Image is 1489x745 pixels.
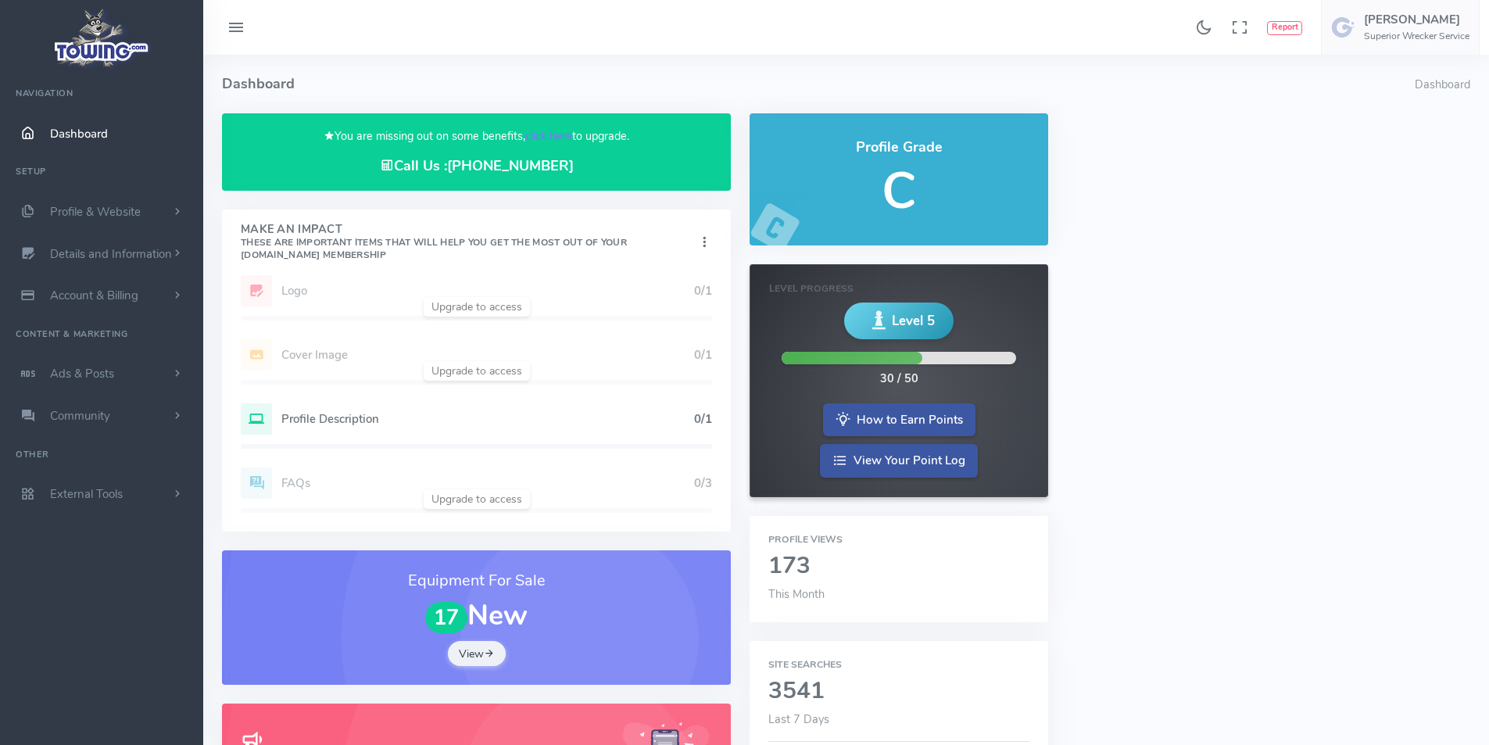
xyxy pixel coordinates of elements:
span: Community [50,408,110,424]
h4: Profile Grade [768,140,1029,156]
span: Profile & Website [50,204,141,220]
h4: Dashboard [222,55,1415,113]
a: View Your Point Log [820,444,978,478]
img: logo [49,5,155,71]
span: Level 5 [892,311,935,331]
a: click here [525,128,572,144]
button: Report [1267,21,1302,35]
a: How to Earn Points [823,403,975,437]
h3: Equipment For Sale [241,569,712,593]
div: 30 / 50 [880,371,918,388]
span: Details and Information [50,246,172,262]
h6: Level Progress [769,284,1028,294]
h5: Profile Description [281,413,694,425]
a: View [448,641,506,666]
h2: 3541 [768,679,1029,704]
h6: Site Searches [768,660,1029,670]
h6: Profile Views [768,535,1029,545]
h5: [PERSON_NAME] [1364,13,1469,26]
h6: Superior Wrecker Service [1364,31,1469,41]
small: These are important items that will help you get the most out of your [DOMAIN_NAME] Membership [241,236,627,261]
h4: Make An Impact [241,224,696,261]
h2: 173 [768,553,1029,579]
p: You are missing out on some benefits, to upgrade. [241,127,712,145]
span: Dashboard [50,126,108,141]
a: [PHONE_NUMBER] [447,156,574,175]
h5: C [768,163,1029,219]
img: user-image [1331,15,1356,40]
span: Account & Billing [50,288,138,303]
span: Last 7 Days [768,711,829,727]
h1: New [241,600,712,633]
h4: Call Us : [241,158,712,174]
span: 17 [425,602,467,634]
h5: 0/1 [694,413,712,425]
span: Ads & Posts [50,366,114,381]
span: External Tools [50,486,123,502]
span: This Month [768,586,825,602]
li: Dashboard [1415,77,1470,94]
